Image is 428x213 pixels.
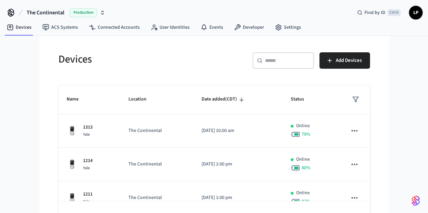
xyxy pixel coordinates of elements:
span: Yale [83,132,90,137]
span: Date added(CDT) [202,94,246,105]
span: Yale [83,165,90,171]
span: Status [291,94,313,105]
a: User Identities [145,21,195,34]
span: Add Devices [336,56,362,65]
a: Events [195,21,229,34]
img: SeamLogoGradient.69752ec5.svg [412,195,420,206]
img: Yale Assure Touchscreen Wifi Smart Lock, Satin Nickel, Front [67,159,78,170]
span: 82 % [302,198,310,205]
p: The Continental [128,161,185,168]
p: The Continental [128,127,185,134]
a: Connected Accounts [83,21,145,34]
span: Find by ID [364,9,385,16]
a: Devices [1,21,37,34]
p: Online [296,122,310,130]
p: [DATE] 10:00 am [202,127,274,134]
p: Online [296,156,310,163]
span: Ctrl K [387,9,401,16]
span: Location [128,94,155,105]
p: The Continental [128,194,185,201]
h5: Devices [58,52,210,66]
p: [DATE] 1:00 pm [202,194,274,201]
div: Find by IDCtrl K [351,6,406,19]
span: 80 % [302,164,310,171]
a: ACS Systems [37,21,83,34]
button: LP [409,6,423,19]
p: 1313 [83,124,93,131]
span: 79 % [302,131,310,138]
p: Online [296,189,310,197]
img: Yale Assure Touchscreen Wifi Smart Lock, Satin Nickel, Front [67,192,78,203]
a: Settings [270,21,306,34]
p: 1214 [83,157,93,164]
button: Add Devices [319,52,370,69]
span: Name [67,94,87,105]
p: [DATE] 1:00 pm [202,161,274,168]
span: Yale [83,199,90,204]
span: Production [70,8,97,17]
span: LP [410,6,422,19]
p: 1211 [83,191,93,198]
a: Developer [229,21,270,34]
span: The Continental [27,9,64,17]
img: Yale Assure Touchscreen Wifi Smart Lock, Satin Nickel, Front [67,125,78,136]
